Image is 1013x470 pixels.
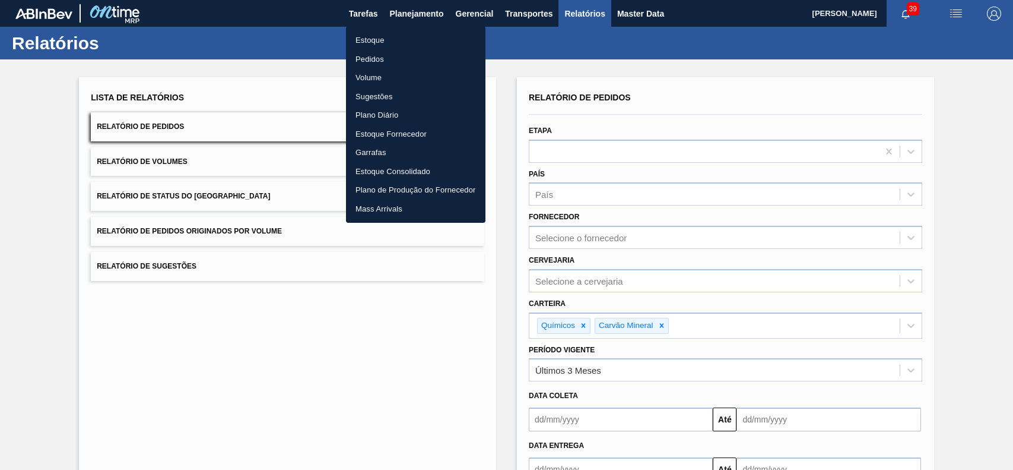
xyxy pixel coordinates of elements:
a: Garrafas [346,143,485,162]
a: Estoque Consolidado [346,162,485,181]
a: Pedidos [346,50,485,69]
a: Mass Arrivals [346,200,485,219]
a: Volume [346,68,485,87]
a: Plano de Produção do Fornecedor [346,181,485,200]
a: Estoque Fornecedor [346,125,485,144]
a: Plano Diário [346,106,485,125]
a: Sugestões [346,87,485,106]
a: Estoque [346,31,485,50]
